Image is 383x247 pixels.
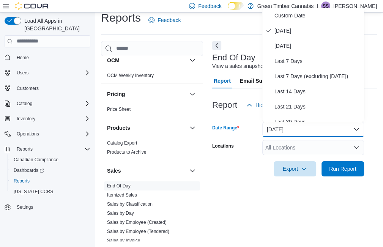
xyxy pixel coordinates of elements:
[8,186,93,197] button: [US_STATE] CCRS
[14,202,90,212] span: Settings
[107,72,154,79] span: OCM Weekly Inventory
[107,229,169,234] a: Sales by Employee (Tendered)
[107,210,134,216] span: Sales by Day
[322,161,364,176] button: Run Report
[107,90,186,98] button: Pricing
[212,101,237,110] h3: Report
[101,10,141,25] h1: Reports
[107,238,140,243] a: Sales by Invoice
[107,124,130,132] h3: Products
[107,183,131,189] span: End Of Day
[14,114,90,123] span: Inventory
[14,53,32,62] a: Home
[17,116,35,122] span: Inventory
[274,26,361,35] span: [DATE]
[107,106,131,112] span: Price Sheet
[14,145,90,154] span: Reports
[274,72,361,81] span: Last 7 Days (excluding [DATE])
[14,68,32,77] button: Users
[14,129,90,138] span: Operations
[14,189,53,195] span: [US_STATE] CCRS
[107,107,131,112] a: Price Sheet
[274,102,361,111] span: Last 21 Days
[107,201,153,207] a: Sales by Classification
[145,13,184,28] a: Feedback
[257,2,314,11] p: Green Timber Cannabis
[255,101,295,109] span: Hide Parameters
[107,211,134,216] a: Sales by Day
[317,2,318,11] p: |
[262,8,364,122] div: Select listbox
[107,219,167,225] span: Sales by Employee (Created)
[11,166,47,175] a: Dashboards
[107,149,146,155] a: Products to Archive
[14,145,36,154] button: Reports
[107,228,169,234] span: Sales by Employee (Tendered)
[14,157,58,163] span: Canadian Compliance
[107,167,186,175] button: Sales
[214,73,231,88] span: Report
[278,161,312,176] span: Export
[2,113,93,124] button: Inventory
[107,140,137,146] a: Catalog Export
[11,155,61,164] a: Canadian Compliance
[2,129,93,139] button: Operations
[5,49,90,233] nav: Complex example
[329,165,356,173] span: Run Report
[14,68,90,77] span: Users
[2,144,93,154] button: Reports
[17,204,33,210] span: Settings
[17,70,28,76] span: Users
[15,2,49,10] img: Cova
[17,101,32,107] span: Catalog
[240,73,288,88] span: Email Subscription
[188,166,197,175] button: Sales
[274,11,361,20] span: Custom Date
[2,68,93,78] button: Users
[212,125,239,131] label: Date Range
[274,57,361,66] span: Last 7 Days
[14,84,42,93] a: Customers
[212,53,255,62] h3: End Of Day
[14,114,38,123] button: Inventory
[17,131,39,137] span: Operations
[107,90,125,98] h3: Pricing
[212,62,323,70] div: View a sales snapshot for a date or date range.
[14,99,35,108] button: Catalog
[8,165,93,176] a: Dashboards
[274,41,361,50] span: [DATE]
[107,220,167,225] a: Sales by Employee (Created)
[333,2,377,11] p: [PERSON_NAME]
[11,187,56,196] a: [US_STATE] CCRS
[2,83,93,94] button: Customers
[212,143,234,149] label: Locations
[14,203,36,212] a: Settings
[353,145,359,151] button: Open list of options
[274,161,316,176] button: Export
[14,53,90,62] span: Home
[17,85,39,91] span: Customers
[107,57,186,64] button: OCM
[274,87,361,96] span: Last 14 Days
[107,192,137,198] span: Itemized Sales
[21,17,90,32] span: Load All Apps in [GEOGRAPHIC_DATA]
[2,52,93,63] button: Home
[107,167,121,175] h3: Sales
[11,166,90,175] span: Dashboards
[228,2,244,10] input: Dark Mode
[17,146,33,152] span: Reports
[243,98,298,113] button: Hide Parameters
[17,55,29,61] span: Home
[107,73,154,78] a: OCM Weekly Inventory
[11,176,90,186] span: Reports
[188,56,197,65] button: OCM
[198,2,221,10] span: Feedback
[323,2,329,11] span: SS
[14,83,90,93] span: Customers
[8,176,93,186] button: Reports
[321,2,330,11] div: Sara Saulnier
[212,41,221,50] button: Next
[11,176,33,186] a: Reports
